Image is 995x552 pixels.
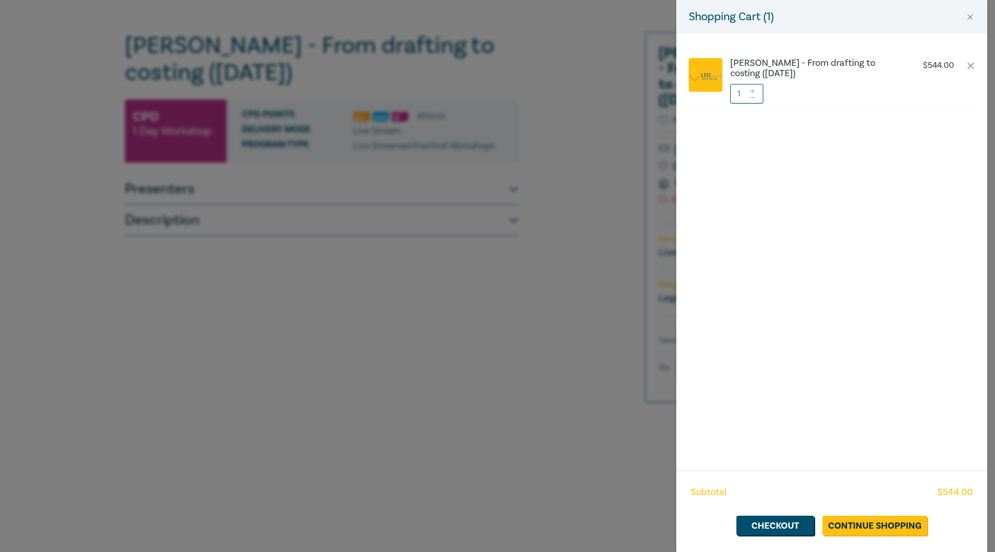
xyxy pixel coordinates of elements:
[730,84,763,104] input: 1
[923,61,954,70] p: $ 544.00
[689,67,722,82] img: logo.png
[689,8,774,25] h5: Shopping Cart ( 1 )
[965,12,975,22] button: Close
[822,516,927,535] a: Continue Shopping
[937,486,973,499] span: $ 544.00
[730,58,902,79] a: [PERSON_NAME] - From drafting to costing ([DATE])
[736,516,814,535] a: Checkout
[691,486,727,499] span: Subtotal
